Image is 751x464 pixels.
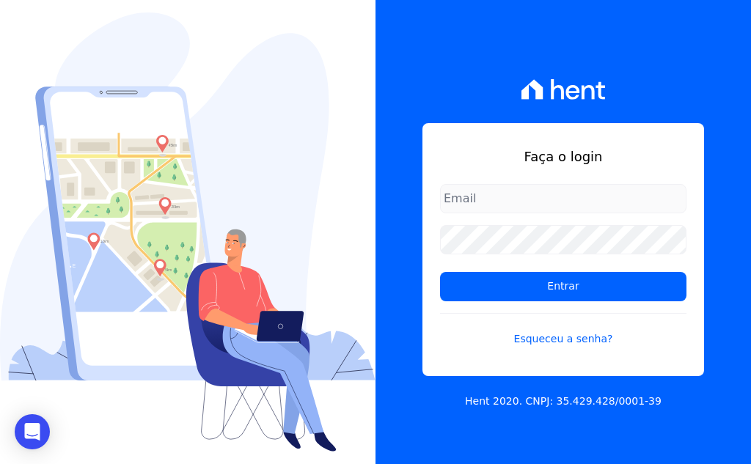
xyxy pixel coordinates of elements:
h1: Faça o login [440,147,686,166]
input: Entrar [440,272,686,301]
div: Open Intercom Messenger [15,414,50,449]
input: Email [440,184,686,213]
a: Esqueceu a senha? [440,313,686,347]
p: Hent 2020. CNPJ: 35.429.428/0001-39 [465,394,662,409]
